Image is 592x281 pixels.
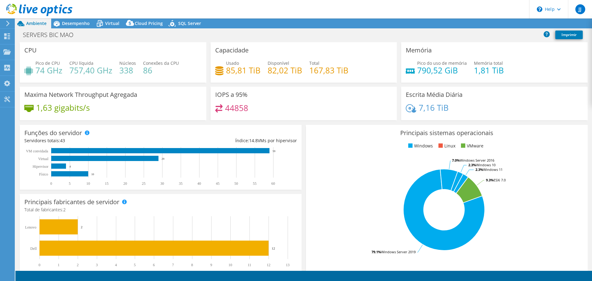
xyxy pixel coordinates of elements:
[225,105,248,111] h4: 44858
[226,67,261,74] h4: 85,81 TiB
[30,246,37,251] text: Dell
[105,181,109,186] text: 15
[179,181,183,186] text: 35
[253,181,257,186] text: 55
[216,181,220,186] text: 45
[60,138,65,143] span: 43
[575,4,585,14] span: JJ
[407,143,433,149] li: Windows
[555,31,583,39] a: Imprimir
[452,158,460,163] tspan: 7.0%
[39,172,48,176] tspan: Físico
[24,206,297,213] h4: Total de fabricantes:
[24,130,82,136] h3: Funções do servidor
[119,67,136,74] h4: 338
[69,67,112,74] h4: 757,40 GHz
[178,20,201,26] span: SQL Server
[38,157,49,161] text: Virtual
[267,263,270,267] text: 12
[494,178,506,182] tspan: ESXi 7.0
[24,91,137,98] h3: Maxima Network Throughput Agregada
[69,60,93,66] span: CPU líquida
[26,20,47,26] span: Ambiente
[537,6,542,12] svg: \n
[268,60,289,66] span: Disponível
[197,181,201,186] text: 40
[20,31,83,38] h1: SERVERS BIC MAO
[160,181,164,186] text: 30
[172,263,174,267] text: 7
[381,250,416,254] tspan: Windows Server 2019
[105,20,119,26] span: Virtual
[468,163,476,167] tspan: 2.3%
[271,181,275,186] text: 60
[309,67,348,74] h4: 167,83 TiB
[417,67,467,74] h4: 790,52 GiB
[459,143,483,149] li: VMware
[35,60,60,66] span: Pico de CPU
[77,263,79,267] text: 2
[215,47,249,54] h3: Capacidade
[58,263,60,267] text: 1
[63,207,66,213] span: 2
[115,263,117,267] text: 4
[161,137,297,144] div: Índice: VMs por hipervisor
[372,250,381,254] tspan: 79.1%
[39,263,40,267] text: 0
[24,47,37,54] h3: CPU
[460,158,494,163] tspan: Windows Server 2016
[35,67,62,74] h4: 74 GHz
[273,150,276,153] text: 59
[406,47,432,54] h3: Memória
[25,225,36,229] text: Lenovo
[96,263,98,267] text: 3
[123,181,127,186] text: 20
[437,143,455,149] li: Linux
[26,149,48,153] text: VM convidada
[143,60,179,66] span: Conexões da CPU
[249,138,258,143] span: 14.8
[36,104,90,111] h4: 1,63 gigabits/s
[62,20,90,26] span: Desempenho
[24,137,161,144] div: Servidores totais:
[417,60,467,66] span: Pico do uso de memória
[406,91,462,98] h3: Escrita Média Diária
[476,163,495,167] tspan: Windows 10
[228,263,232,267] text: 10
[248,263,251,267] text: 11
[486,178,494,182] tspan: 9.3%
[310,130,583,136] h3: Principais sistemas operacionais
[474,67,504,74] h4: 1,81 TiB
[134,263,136,267] text: 5
[286,263,290,267] text: 13
[135,20,163,26] span: Cloud Pricing
[143,67,179,74] h4: 86
[309,60,319,66] span: Total
[86,181,90,186] text: 10
[191,263,193,267] text: 8
[81,225,83,229] text: 2
[91,173,94,176] text: 10
[483,167,503,172] tspan: Windows 11
[215,91,248,98] h3: IOPS a 95%
[419,104,449,111] h4: 7,16 TiB
[142,181,146,186] text: 25
[475,167,483,172] tspan: 2.3%
[50,181,52,186] text: 0
[234,181,238,186] text: 50
[69,165,71,168] text: 4
[119,60,136,66] span: Núcleos
[272,246,275,250] text: 12
[268,67,302,74] h4: 82,02 TiB
[153,263,155,267] text: 6
[69,181,71,186] text: 5
[24,199,119,205] h3: Principais fabricantes de servidor
[33,164,48,169] text: Hipervisor
[162,157,165,160] text: 29
[210,263,212,267] text: 9
[474,60,503,66] span: Memória total
[226,60,239,66] span: Usado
